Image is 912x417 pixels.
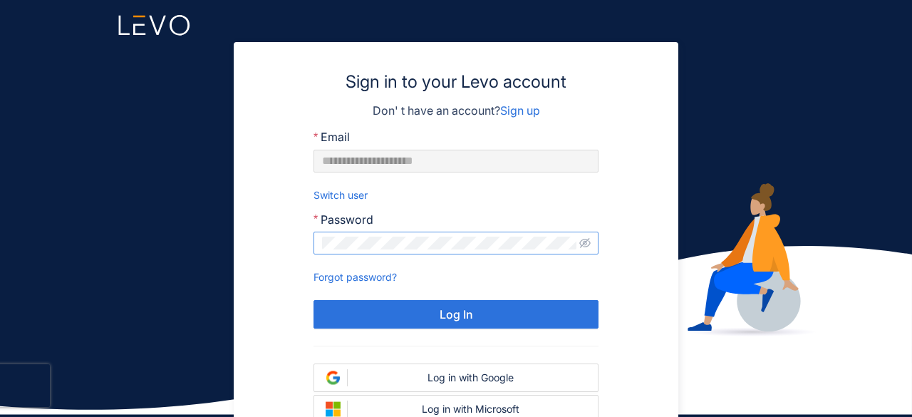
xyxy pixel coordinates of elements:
span: Log In [440,308,473,321]
h3: Sign in to your Levo account [262,71,650,93]
a: Switch user [313,189,368,201]
a: Sign up [500,103,540,118]
label: Password [313,213,373,226]
button: Log in with Google [313,364,598,392]
button: Log In [313,300,598,329]
a: Forgot password? [313,271,397,283]
div: Log in with Google [353,372,587,383]
p: Don' t have an account? [262,102,650,119]
label: Email [313,130,350,143]
span: eye-invisible [579,237,591,249]
input: Email [313,150,598,173]
div: Log in with Microsoft [353,403,587,415]
input: Password [322,237,576,249]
